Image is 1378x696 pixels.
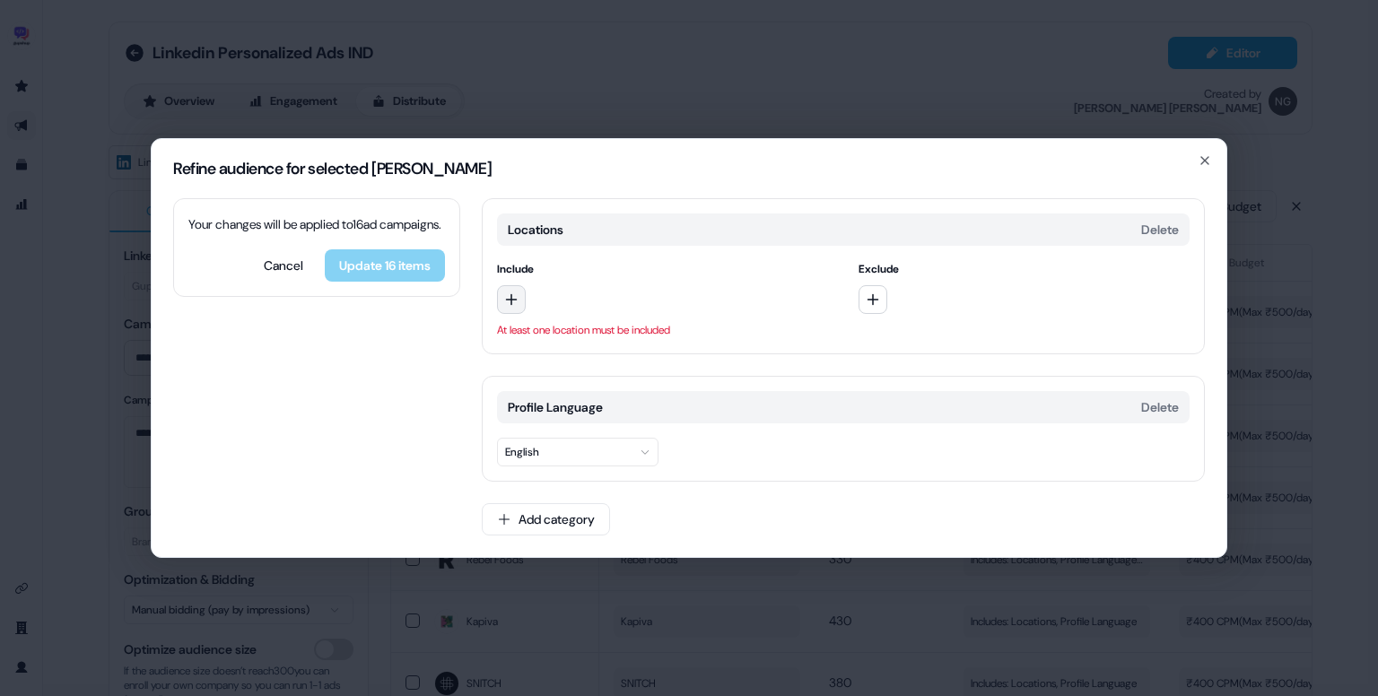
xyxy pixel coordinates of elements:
button: English [497,438,658,466]
span: Include [497,260,829,278]
button: Cancel [249,249,318,282]
button: Delete [1141,221,1179,239]
span: At least one location must be included [497,321,1190,339]
span: Locations [508,221,563,239]
span: Your changes will be applied to 16 ad campaigns . [188,216,441,232]
span: Exclude [859,260,1190,278]
h2: Refine audience for selected [PERSON_NAME] [173,161,1205,177]
button: Add category [482,503,610,535]
span: Profile Language [508,398,603,416]
button: Delete [1141,398,1179,416]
